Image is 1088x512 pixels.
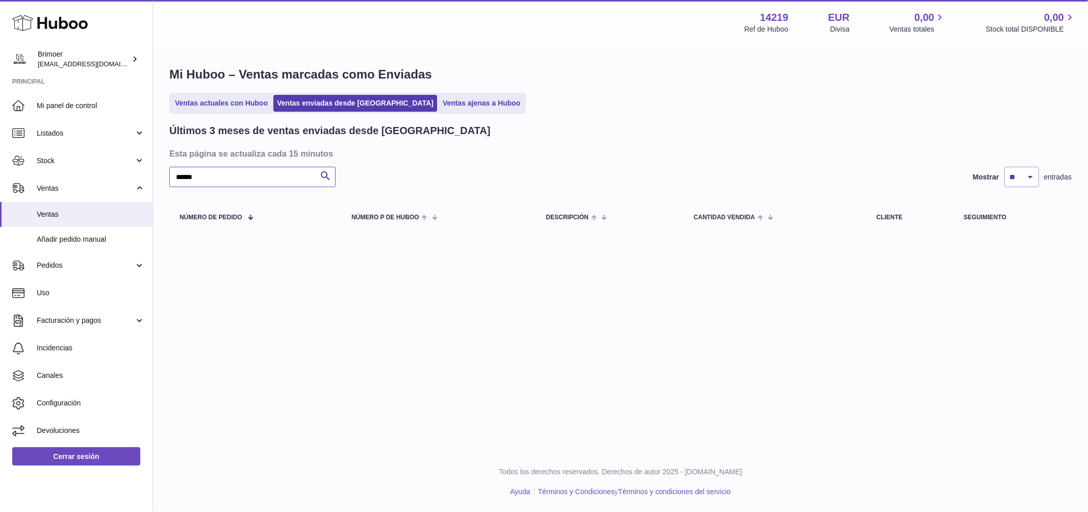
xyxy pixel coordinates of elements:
[169,66,1072,83] h1: Mi Huboo – Ventas marcadas como Enviadas
[890,24,946,34] span: Ventas totales
[37,101,145,111] span: Mi panel de control
[37,288,145,298] span: Uso
[169,124,490,138] h2: Últimos 3 meses de ventas enviadas desde [GEOGRAPHIC_DATA]
[830,24,850,34] div: Divisa
[180,214,242,221] span: Número de pedido
[171,95,271,112] a: Ventas actuales con Huboo
[973,172,999,182] label: Mostrar
[37,156,134,166] span: Stock
[744,24,788,34] div: Ref de Huboo
[986,24,1076,34] span: Stock total DISPONIBLE
[1044,11,1064,24] span: 0,00
[161,467,1080,477] p: Todos los derechos reservados. Derechos de autor 2025 - [DOMAIN_NAME]
[546,214,589,221] span: Descripción
[37,129,134,138] span: Listados
[986,11,1076,34] a: 0,00 Stock total DISPONIBLE
[37,316,134,325] span: Facturación y pagos
[37,398,145,408] span: Configuración
[12,52,28,67] img: oroses@renuevo.es
[37,426,145,436] span: Devoluciones
[37,371,145,380] span: Canales
[535,487,731,497] li: y
[37,235,145,244] span: Añadir pedido manual
[37,343,145,353] span: Incidencias
[828,11,850,24] strong: EUR
[915,11,934,24] span: 0,00
[618,488,731,496] a: Términos y condiciones del servicio
[439,95,524,112] a: Ventas ajenas a Huboo
[538,488,615,496] a: Términos y Condiciones
[964,214,1061,221] div: Seguimiento
[38,49,130,69] div: Brimoer
[760,11,789,24] strong: 14219
[273,95,437,112] a: Ventas enviadas desde [GEOGRAPHIC_DATA]
[694,214,755,221] span: Cantidad vendida
[890,11,946,34] a: 0,00 Ventas totales
[1044,172,1072,182] span: entradas
[169,148,1069,159] h3: Esta página se actualiza cada 15 minutos
[38,60,150,68] span: [EMAIL_ADDRESS][DOMAIN_NAME]
[37,184,134,193] span: Ventas
[37,210,145,219] span: Ventas
[12,447,140,466] a: Cerrar sesión
[510,488,530,496] a: Ayuda
[351,214,419,221] span: número P de Huboo
[876,214,943,221] div: Cliente
[37,261,134,270] span: Pedidos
